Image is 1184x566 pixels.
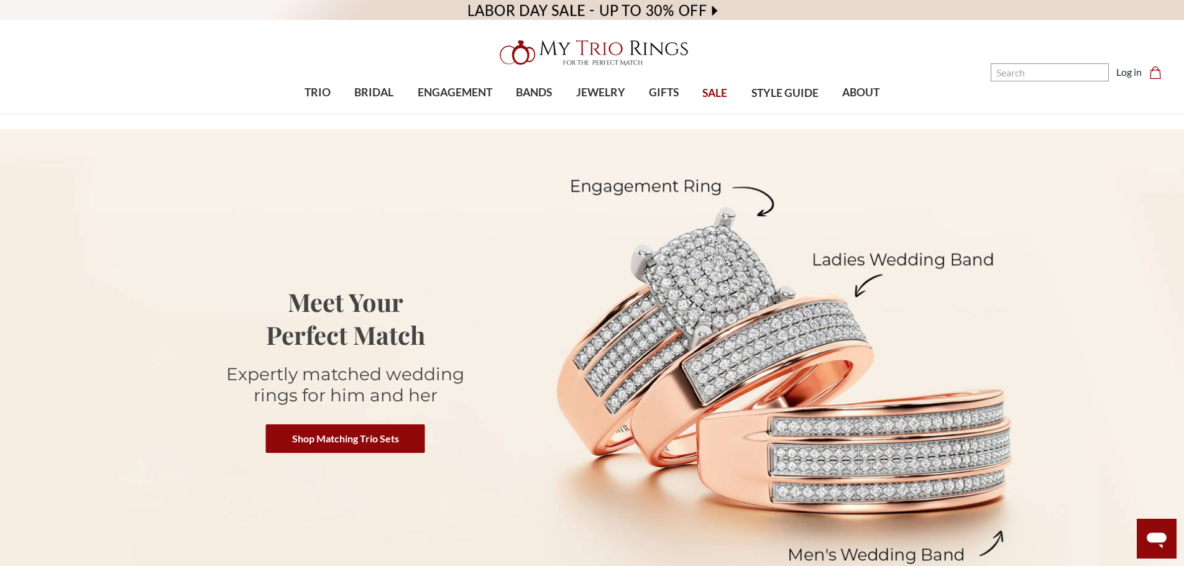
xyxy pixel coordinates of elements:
[658,113,670,114] button: submenu toggle
[368,113,380,114] button: submenu toggle
[751,85,819,101] span: STYLE GUIDE
[528,113,540,114] button: submenu toggle
[493,33,692,73] img: My Trio Rings
[739,73,830,114] a: STYLE GUIDE
[594,113,607,114] button: submenu toggle
[266,424,425,453] a: Shop Matching Trio Sets
[1149,66,1162,79] svg: cart.cart_preview
[855,113,867,114] button: submenu toggle
[649,84,679,101] span: GIFTS
[449,113,461,114] button: submenu toggle
[637,73,691,113] a: GIFTS
[305,84,331,101] span: TRIO
[576,84,625,101] span: JEWELRY
[991,63,1109,81] input: Search
[342,73,405,113] a: BRIDAL
[842,84,879,101] span: ABOUT
[830,73,891,113] a: ABOUT
[354,84,393,101] span: BRIDAL
[1149,65,1169,80] a: Cart with 0 items
[702,85,727,101] span: SALE
[516,84,552,101] span: BANDS
[691,73,739,114] a: SALE
[311,113,324,114] button: submenu toggle
[406,73,504,113] a: ENGAGEMENT
[343,33,840,73] a: My Trio Rings
[293,73,342,113] a: TRIO
[564,73,636,113] a: JEWELRY
[418,84,492,101] span: ENGAGEMENT
[1116,65,1142,80] a: Log in
[504,73,564,113] a: BANDS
